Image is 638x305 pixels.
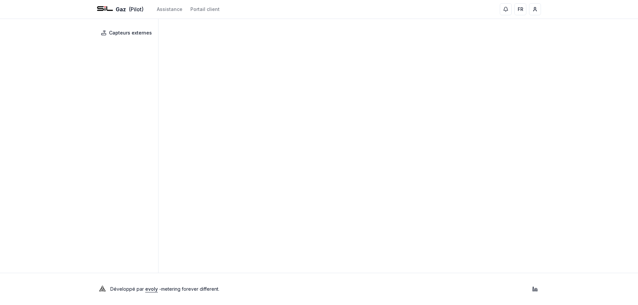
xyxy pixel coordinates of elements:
[97,1,113,17] img: SIL - Gaz Logo
[518,6,523,13] span: FR
[514,3,526,15] button: FR
[116,5,126,13] span: Gaz
[190,6,220,13] a: Portail client
[145,286,158,292] a: evoly
[97,5,144,13] a: Gaz(Pilot)
[129,5,144,13] span: (Pilot)
[110,284,219,294] p: Développé par - metering forever different .
[109,30,152,36] span: Capteurs externes
[97,284,108,294] img: Evoly Logo
[97,27,159,39] a: Capteurs externes
[157,6,182,13] a: Assistance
